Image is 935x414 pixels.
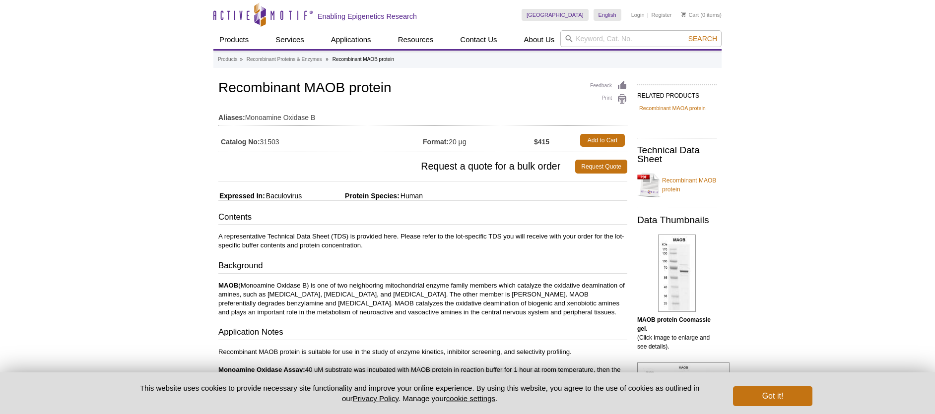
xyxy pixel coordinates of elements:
[688,35,717,43] span: Search
[213,30,255,49] a: Products
[518,30,561,49] a: About Us
[218,160,575,174] span: Request a quote for a bulk order
[454,30,503,49] a: Contact Us
[733,386,812,406] button: Got it!
[651,11,671,18] a: Register
[423,131,534,149] td: 20 µg
[647,9,649,21] li: |
[326,57,329,62] li: »
[218,192,265,200] span: Expressed In:
[333,57,395,62] li: Recombinant MAOB protein
[658,235,696,312] img: MAOB protein Coomassie gel
[218,260,627,274] h3: Background
[681,12,686,17] img: Your Cart
[522,9,589,21] a: [GEOGRAPHIC_DATA]
[218,113,245,122] strong: Aliases:
[318,12,417,21] h2: Enabling Epigenetics Research
[218,348,627,383] p: Recombinant MAOB protein is suitable for use in the study of enzyme kinetics, inhibitor screening...
[218,281,627,317] p: (Monoamine Oxidase B) is one of two neighboring mitochondrial enzyme family members which catalyz...
[304,192,400,200] span: Protein Species:
[637,146,717,164] h2: Technical Data Sheet
[423,137,449,146] strong: Format:
[637,315,717,351] p: (Click image to enlarge and see details).
[594,9,621,21] a: English
[392,30,440,49] a: Resources
[685,34,720,43] button: Search
[221,137,260,146] strong: Catalog No:
[218,55,237,64] a: Products
[353,394,399,403] a: Privacy Policy
[637,170,717,200] a: Recombinant MAOB protein
[575,160,627,174] a: Request Quote
[269,30,310,49] a: Services
[218,232,627,250] p: A representative Technical Data Sheet (TDS) is provided here. Please refer to the lot-specific TD...
[400,192,423,200] span: Human
[631,11,645,18] a: Login
[681,9,722,21] li: (0 items)
[247,55,322,64] a: Recombinant Proteins & Enzymes
[240,57,243,62] li: »
[560,30,722,47] input: Keyword, Cat. No.
[590,80,627,91] a: Feedback
[590,94,627,105] a: Print
[123,383,717,404] p: This website uses cookies to provide necessary site functionality and improve your online experie...
[580,134,625,147] a: Add to Cart
[637,216,717,225] h2: Data Thumbnails
[265,192,302,200] span: Baculovirus
[637,84,717,102] h2: RELATED PRODUCTS
[218,366,305,373] strong: Monoamine Oxidase Assay:
[218,211,627,225] h3: Contents
[639,104,706,113] a: Recombinant MAOA protein
[446,394,495,403] button: cookie settings
[681,11,699,18] a: Cart
[218,131,423,149] td: 31503
[218,107,627,123] td: Monoamine Oxidase B
[534,137,549,146] strong: $415
[637,316,711,332] b: MAOB protein Coomassie gel.
[218,80,627,97] h1: Recombinant MAOB protein
[325,30,377,49] a: Applications
[218,282,238,289] strong: MAOB
[218,326,627,340] h3: Application Notes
